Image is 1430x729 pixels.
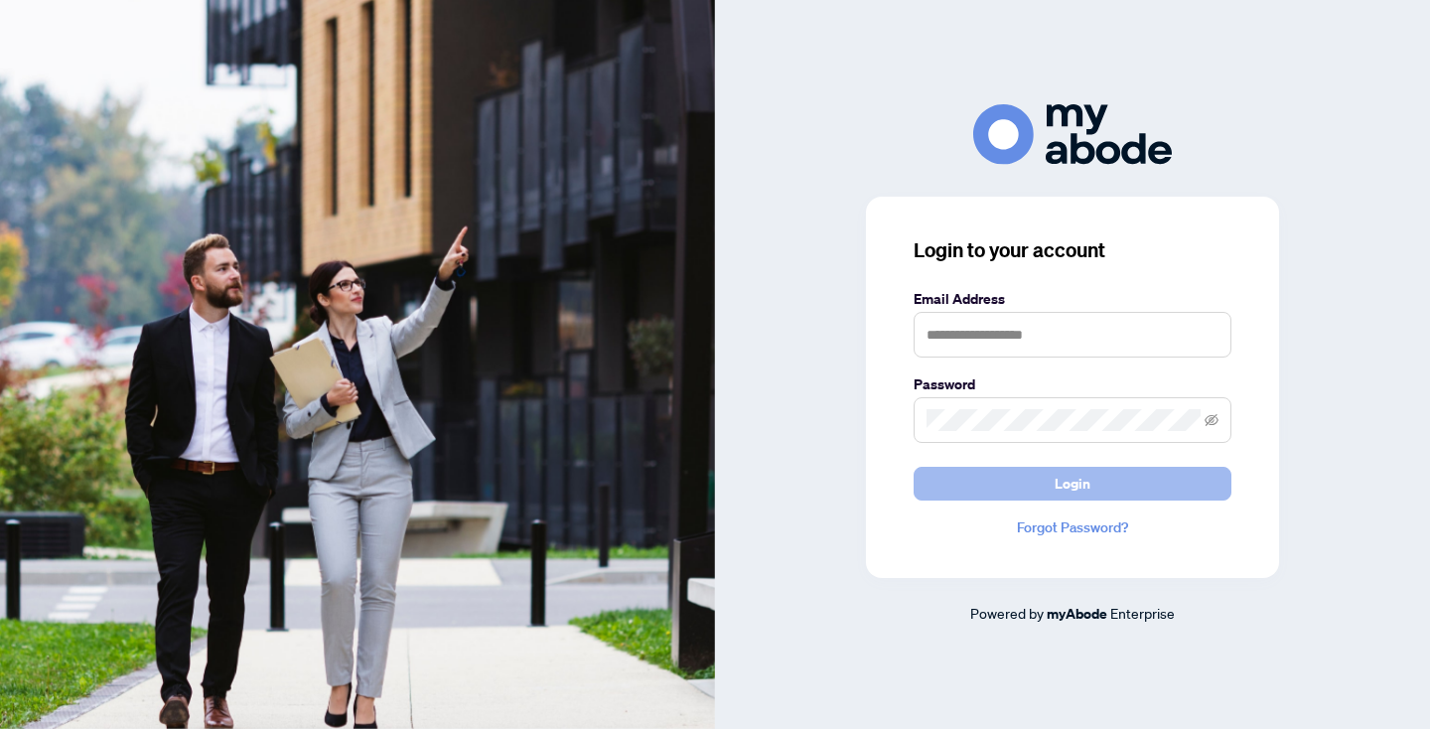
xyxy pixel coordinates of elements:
span: Login [1055,468,1090,500]
span: Enterprise [1110,604,1175,622]
button: Login [914,467,1231,501]
a: myAbode [1047,603,1107,625]
img: ma-logo [973,104,1172,165]
h3: Login to your account [914,236,1231,264]
span: Powered by [970,604,1044,622]
a: Forgot Password? [914,516,1231,538]
span: eye-invisible [1205,413,1218,427]
label: Email Address [914,288,1231,310]
label: Password [914,373,1231,395]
